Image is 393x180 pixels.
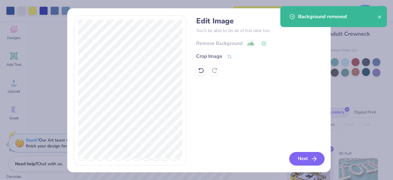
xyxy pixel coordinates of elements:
[378,13,382,20] button: close
[289,152,325,166] button: Next
[298,13,378,20] div: Background removed
[196,53,222,60] div: Crop Image
[196,17,324,26] h4: Edit Image
[196,27,324,34] p: You’ll be able to do all of this later too.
